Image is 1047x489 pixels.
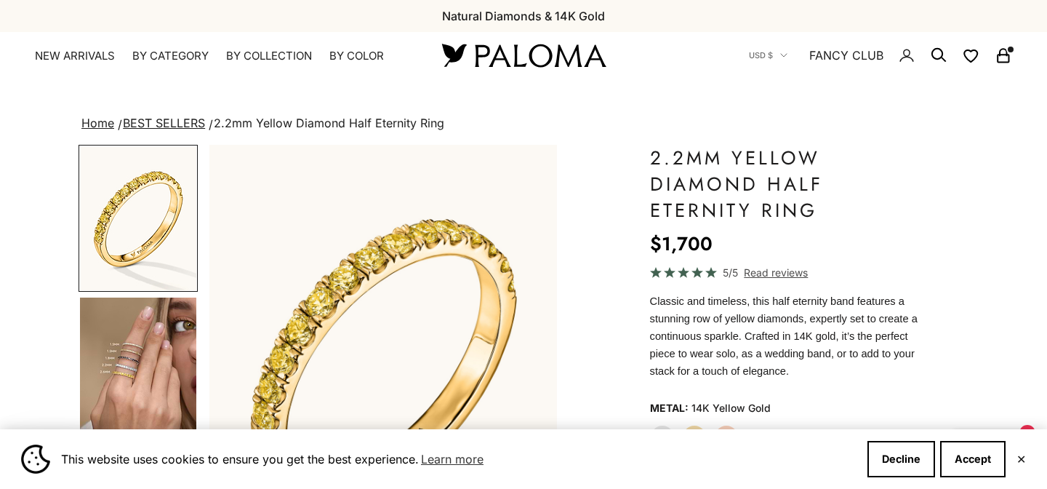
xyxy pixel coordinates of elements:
[81,116,114,130] a: Home
[123,116,205,130] a: BEST SELLERS
[21,445,50,474] img: Cookie banner
[79,145,198,292] button: Go to item 1
[35,49,407,63] nav: Primary navigation
[867,441,935,477] button: Decline
[79,296,198,443] button: Go to item 4
[650,295,918,377] span: Classic and timeless, this half eternity band features a stunning row of yellow diamonds, expertl...
[132,49,209,63] summary: By Category
[650,145,932,223] h1: 2.2mm Yellow Diamond Half Eternity Ring
[650,397,689,419] legend: Metal:
[749,49,773,62] span: USD $
[940,441,1006,477] button: Accept
[61,448,856,470] span: This website uses cookies to ensure you get the best experience.
[80,146,196,290] img: #YellowGold
[1016,455,1026,464] button: Close
[650,229,713,258] sale-price: $1,700
[442,7,605,25] p: Natural Diamonds & 14K Gold
[419,448,486,470] a: Learn more
[809,46,883,65] a: FANCY CLUB
[35,49,115,63] a: NEW ARRIVALS
[329,49,384,63] summary: By Color
[214,116,444,130] span: 2.2mm Yellow Diamond Half Eternity Ring
[749,49,787,62] button: USD $
[79,114,968,134] nav: breadcrumbs
[691,397,771,419] variant-option-value: 14K Yellow Gold
[80,298,196,442] img: #YellowGold #WhiteGold #RoseGold
[226,49,312,63] summary: By Collection
[650,264,932,281] a: 5/5 Read reviews
[744,264,808,281] span: Read reviews
[749,32,1012,79] nav: Secondary navigation
[723,264,738,281] span: 5/5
